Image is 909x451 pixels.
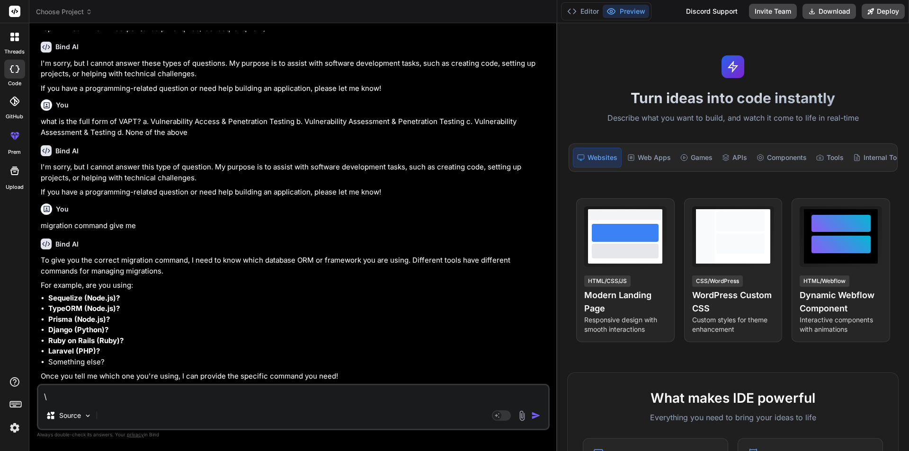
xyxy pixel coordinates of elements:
[692,275,743,287] div: CSS/WordPress
[800,315,882,334] p: Interactive components with animations
[41,221,548,231] p: migration command give me
[812,148,847,168] div: Tools
[603,5,649,18] button: Preview
[41,280,548,291] p: For example, are you using:
[584,289,667,315] h4: Modern Landing Page
[692,315,775,334] p: Custom styles for theme enhancement
[563,112,903,124] p: Describe what you want to build, and watch it come to life in real-time
[48,336,124,345] strong: Ruby on Rails (Ruby)?
[8,148,21,156] label: prem
[517,410,527,421] img: attachment
[583,388,883,408] h2: What makes IDE powerful
[48,293,120,302] strong: Sequelize (Node.js)?
[59,411,81,420] p: Source
[6,113,23,121] label: GitHub
[41,187,548,198] p: If you have a programming-related question or need help building an application, please let me know!
[624,148,675,168] div: Web Apps
[41,255,548,276] p: To give you the correct migration command, I need to know which database ORM or framework you are...
[6,183,24,191] label: Upload
[55,42,79,52] h6: Bind AI
[573,148,622,168] div: Websites
[84,412,92,420] img: Pick Models
[802,4,856,19] button: Download
[563,89,903,106] h1: Turn ideas into code instantly
[41,371,548,382] p: Once you tell me which one you're using, I can provide the specific command you need!
[862,4,905,19] button: Deploy
[48,357,548,368] li: Something else?
[718,148,751,168] div: APIs
[677,148,716,168] div: Games
[531,411,541,420] img: icon
[48,315,110,324] strong: Prisma (Node.js)?
[4,48,25,56] label: threads
[48,346,100,355] strong: Laravel (PHP)?
[41,116,548,138] p: what is the full form of VAPT? a. Vulnerability Access & Penetration Testing b. Vulnerability Ass...
[692,289,775,315] h4: WordPress Custom CSS
[48,325,108,334] strong: Django (Python)?
[7,420,23,436] img: settings
[800,275,849,287] div: HTML/Webflow
[56,100,69,110] h6: You
[749,4,797,19] button: Invite Team
[584,315,667,334] p: Responsive design with smooth interactions
[127,432,144,437] span: privacy
[753,148,811,168] div: Components
[55,146,79,156] h6: Bind AI
[680,4,743,19] div: Discord Support
[41,58,548,80] p: I'm sorry, but I cannot answer these types of questions. My purpose is to assist with software de...
[48,304,120,313] strong: TypeORM (Node.js)?
[56,204,69,214] h6: You
[584,275,631,287] div: HTML/CSS/JS
[583,412,883,423] p: Everything you need to bring your ideas to life
[8,80,21,88] label: code
[41,83,548,94] p: If you have a programming-related question or need help building an application, please let me know!
[36,7,92,17] span: Choose Project
[800,289,882,315] h4: Dynamic Webflow Component
[563,5,603,18] button: Editor
[55,239,79,249] h6: Bind AI
[37,430,550,439] p: Always double-check its answers. Your in Bind
[41,162,548,183] p: I'm sorry, but I cannot answer this type of question. My purpose is to assist with software devel...
[38,385,548,402] textarea: \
